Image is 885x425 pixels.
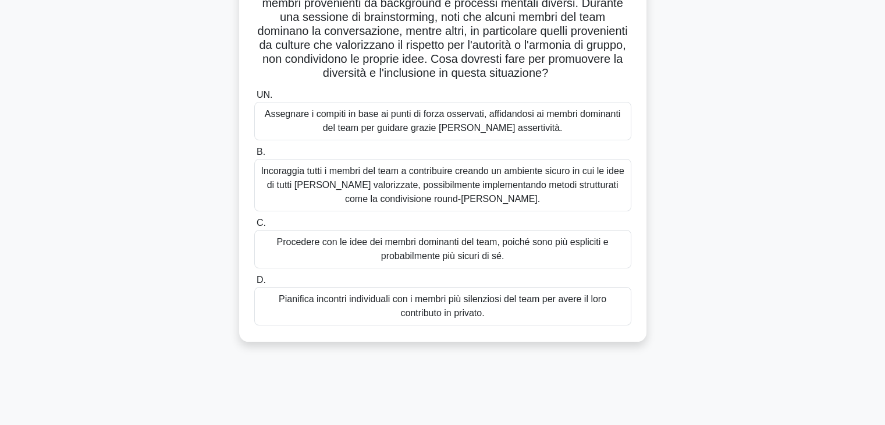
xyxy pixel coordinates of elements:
[265,109,621,133] font: Assegnare i compiti in base ai punti di forza osservati, affidandosi ai membri dominanti del team...
[257,218,266,228] font: C.
[279,294,606,318] font: Pianifica incontri individuali con i membri più silenziosi del team per avere il loro contributo ...
[257,90,273,100] font: UN.
[276,237,608,261] font: Procedere con le idee dei membri dominanti del team, poiché sono più espliciti e probabilmente pi...
[261,166,624,204] font: Incoraggia tutti i membri del team a contribuire creando un ambiente sicuro in cui le idee di tut...
[257,275,266,285] font: D.
[257,147,265,157] font: B.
